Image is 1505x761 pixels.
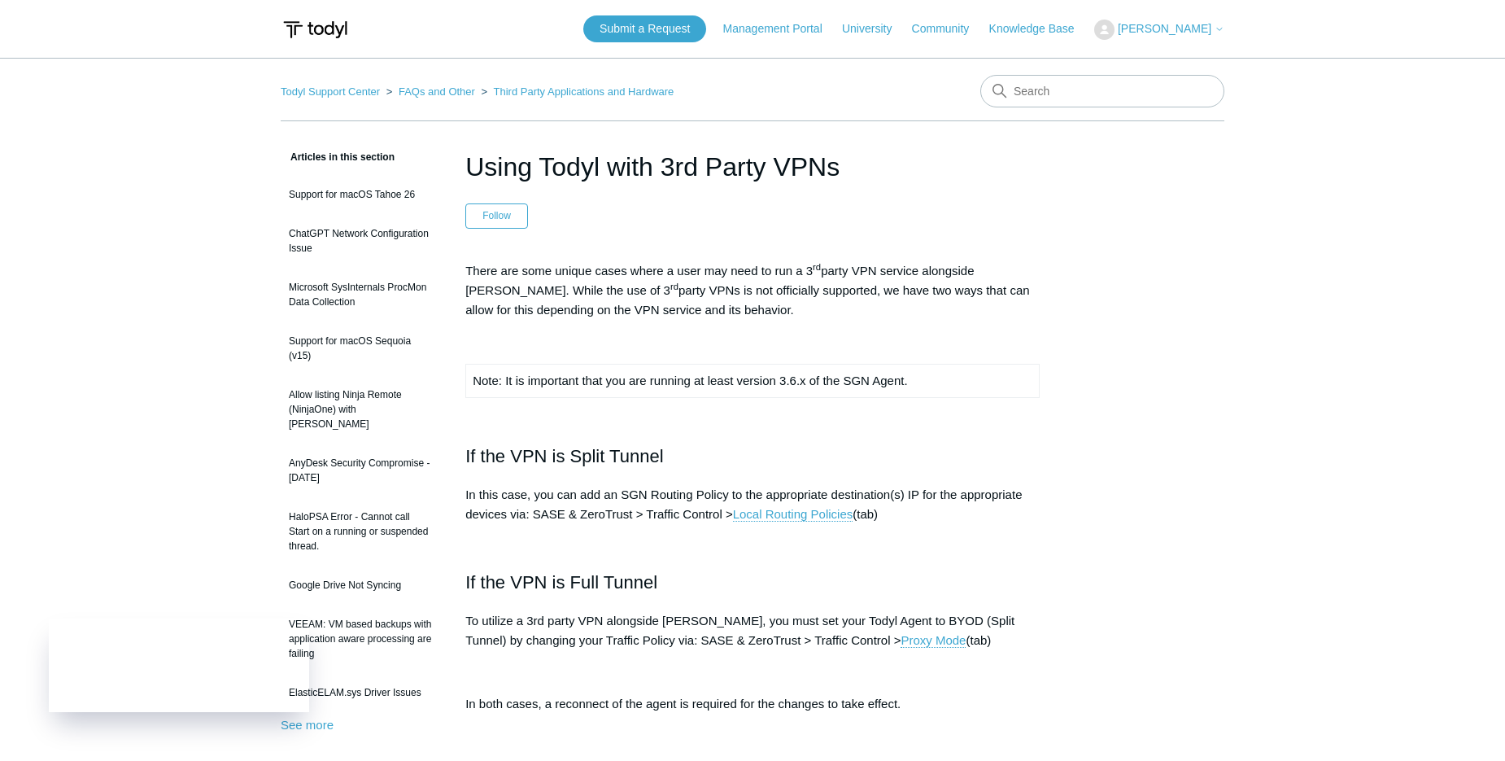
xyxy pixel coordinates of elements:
[670,282,678,291] sup: rd
[281,609,441,669] a: VEEAM: VM based backups with application aware processing are failing
[912,20,986,37] a: Community
[383,85,478,98] li: FAQs and Other
[465,611,1040,650] p: To utilize a 3rd party VPN alongside [PERSON_NAME], you must set your Todyl Agent to BYOD (Split ...
[813,262,821,272] sup: rd
[465,568,1040,597] h2: If the VPN is Full Tunnel
[478,85,674,98] li: Third Party Applications and Hardware
[399,85,475,98] a: FAQs and Other
[281,179,441,210] a: Support for macOS Tahoe 26
[733,507,853,522] a: Local Routing Policies
[465,442,1040,470] h2: If the VPN is Split Tunnel
[281,379,441,440] a: Allow listing Ninja Remote (NinjaOne) with [PERSON_NAME]
[583,15,706,42] a: Submit a Request
[281,501,441,562] a: HaloPSA Error - Cannot call Start on a running or suspended thread.
[465,261,1040,320] p: There are some unique cases where a user may need to run a 3 party VPN service alongside [PERSON_...
[281,448,441,493] a: AnyDesk Security Compromise - [DATE]
[281,151,395,163] span: Articles in this section
[281,218,441,264] a: ChatGPT Network Configuration Issue
[901,633,966,648] a: Proxy Mode
[466,364,1040,397] td: Note: It is important that you are running at least version 3.6.x of the SGN Agent.
[281,272,441,317] a: Microsoft SysInternals ProcMon Data Collection
[281,718,334,732] a: See more
[281,677,441,708] a: ElasticELAM.sys Driver Issues
[281,570,441,601] a: Google Drive Not Syncing
[842,20,908,37] a: University
[1118,22,1211,35] span: [PERSON_NAME]
[989,20,1091,37] a: Knowledge Base
[465,147,1040,186] h1: Using Todyl with 3rd Party VPNs
[281,85,383,98] li: Todyl Support Center
[1094,20,1224,40] button: [PERSON_NAME]
[49,619,309,712] iframe: Todyl Status
[980,75,1224,107] input: Search
[281,15,350,45] img: Todyl Support Center Help Center home page
[281,326,441,371] a: Support for macOS Sequoia (v15)
[465,203,528,228] button: Follow Article
[723,20,839,37] a: Management Portal
[465,694,1040,714] p: In both cases, a reconnect of the agent is required for the changes to take effect.
[494,85,674,98] a: Third Party Applications and Hardware
[465,485,1040,524] p: In this case, you can add an SGN Routing Policy to the appropriate destination(s) IP for the appr...
[281,85,380,98] a: Todyl Support Center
